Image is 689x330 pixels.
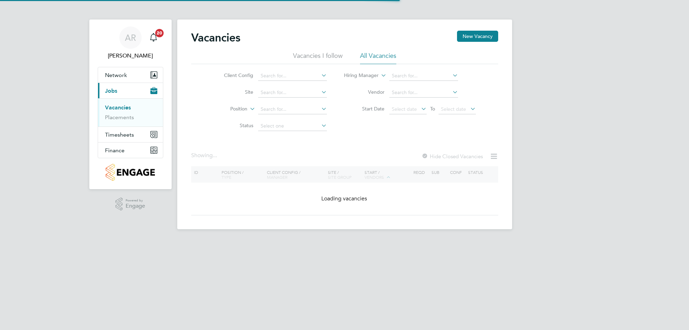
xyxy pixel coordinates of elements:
label: Status [213,122,253,129]
li: All Vacancies [360,52,396,64]
span: 20 [155,29,164,37]
li: Vacancies I follow [293,52,343,64]
label: Hiring Manager [338,72,379,79]
span: Timesheets [105,131,134,138]
img: countryside-properties-logo-retina.png [106,164,155,181]
label: Vendor [344,89,384,95]
input: Search for... [258,71,327,81]
a: 20 [147,26,160,49]
span: Powered by [126,198,145,204]
div: Showing [191,152,218,159]
input: Select one [258,121,327,131]
input: Search for... [389,88,458,98]
label: Start Date [344,106,384,112]
a: Placements [105,114,134,121]
button: Finance [98,143,163,158]
a: Powered byEngage [115,198,145,211]
span: Select date [392,106,417,112]
label: Hide Closed Vacancies [421,153,483,160]
span: Select date [441,106,466,112]
span: ... [213,152,217,159]
nav: Main navigation [89,20,172,189]
button: Jobs [98,83,163,98]
button: New Vacancy [457,31,498,42]
input: Search for... [258,105,327,114]
a: Vacancies [105,104,131,111]
input: Search for... [389,71,458,81]
span: Finance [105,147,125,154]
label: Position [207,106,247,113]
span: AR [125,33,136,42]
label: Client Config [213,72,253,78]
h2: Vacancies [191,31,240,45]
a: AR[PERSON_NAME] [98,26,163,60]
span: Network [105,72,127,78]
div: Jobs [98,98,163,126]
span: Engage [126,203,145,209]
span: To [428,104,437,113]
input: Search for... [258,88,327,98]
label: Site [213,89,253,95]
span: Jobs [105,87,117,94]
a: Go to home page [98,164,163,181]
button: Timesheets [98,127,163,142]
button: Network [98,67,163,83]
span: Alex Rhodes [98,52,163,60]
